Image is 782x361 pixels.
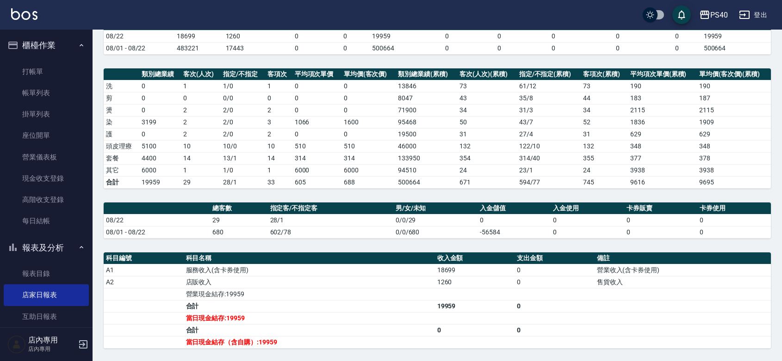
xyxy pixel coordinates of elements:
[628,104,697,116] td: 2115
[581,152,628,164] td: 355
[624,214,697,226] td: 0
[104,140,139,152] td: 頭皮理療
[341,68,396,80] th: 單均價(客次價)
[697,140,771,152] td: 348
[419,30,475,42] td: 0
[184,324,435,336] td: 合計
[515,252,595,264] th: 支出金額
[581,92,628,104] td: 44
[4,284,89,306] a: 店家日報表
[104,226,210,238] td: 08/01 - 08/22
[341,92,396,104] td: 0
[139,152,181,164] td: 4400
[419,42,475,54] td: 0
[517,92,581,104] td: 35 / 8
[695,6,732,24] button: PS40
[701,30,771,42] td: 19959
[396,176,457,188] td: 500664
[628,164,697,176] td: 3938
[292,80,341,92] td: 0
[4,104,89,125] a: 掛單列表
[396,152,457,164] td: 133950
[265,92,292,104] td: 0
[7,335,26,354] img: Person
[292,68,341,80] th: 平均項次單價
[174,30,223,42] td: 18699
[697,164,771,176] td: 3938
[581,128,628,140] td: 31
[221,164,265,176] td: 1 / 0
[4,306,89,327] a: 互助日報表
[628,152,697,164] td: 377
[341,152,396,164] td: 314
[139,80,181,92] td: 0
[104,164,139,176] td: 其它
[457,104,517,116] td: 34
[184,300,435,312] td: 合計
[4,147,89,168] a: 營業儀表板
[628,68,697,80] th: 平均項次單價(累積)
[272,42,321,54] td: 0
[265,140,292,152] td: 10
[581,116,628,128] td: 52
[396,104,457,116] td: 71900
[181,128,221,140] td: 2
[710,9,728,21] div: PS40
[265,80,292,92] td: 1
[697,92,771,104] td: 187
[524,30,583,42] td: 0
[104,128,139,140] td: 護
[581,104,628,116] td: 34
[435,252,515,264] th: 收入金額
[341,176,396,188] td: 688
[265,128,292,140] td: 2
[457,128,517,140] td: 31
[104,214,210,226] td: 08/22
[341,164,396,176] td: 6000
[457,80,517,92] td: 73
[652,30,701,42] td: 0
[551,214,624,226] td: 0
[292,140,341,152] td: 510
[184,252,435,264] th: 科目名稱
[221,68,265,80] th: 指定/不指定
[221,116,265,128] td: 2 / 0
[139,140,181,152] td: 5100
[221,176,265,188] td: 28/1
[4,189,89,210] a: 高階收支登錄
[517,116,581,128] td: 43 / 7
[268,214,393,226] td: 28/1
[628,128,697,140] td: 629
[4,210,89,232] a: 每日結帳
[697,116,771,128] td: 1909
[4,82,89,104] a: 帳單列表
[221,152,265,164] td: 13 / 1
[28,336,75,345] h5: 店內專用
[517,68,581,80] th: 指定/不指定(累積)
[268,202,393,214] th: 指定客/不指定客
[104,152,139,164] td: 套餐
[321,42,370,54] td: 0
[184,276,435,288] td: 店販收入
[4,236,89,260] button: 報表及分析
[697,214,771,226] td: 0
[457,92,517,104] td: 43
[104,252,184,264] th: 科目編號
[210,202,268,214] th: 總客數
[697,80,771,92] td: 190
[396,80,457,92] td: 13846
[517,176,581,188] td: 594/77
[181,80,221,92] td: 1
[517,80,581,92] td: 61 / 12
[478,202,551,214] th: 入金儲值
[139,104,181,116] td: 0
[524,42,583,54] td: 0
[515,324,595,336] td: 0
[475,42,524,54] td: 0
[104,30,174,42] td: 08/22
[4,168,89,189] a: 現金收支登錄
[221,128,265,140] td: 2 / 0
[104,104,139,116] td: 燙
[396,92,457,104] td: 8047
[4,263,89,284] a: 報表目錄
